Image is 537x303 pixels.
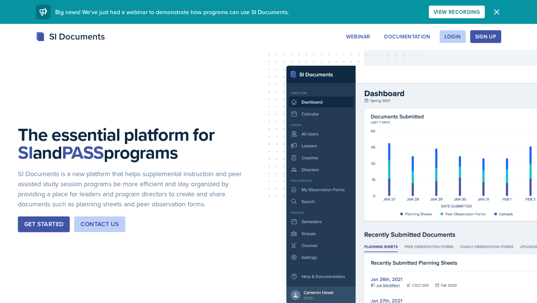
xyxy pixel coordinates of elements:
[81,220,119,229] div: Contact Us
[74,216,125,232] button: Contact Us
[434,9,480,15] div: View Recording
[24,220,63,229] div: Get Started
[470,30,501,43] button: Sign Up
[346,34,370,40] div: Webinar
[341,30,375,43] button: Webinar
[18,216,70,232] button: Get Started
[55,8,289,16] span: Big news! We've just had a webinar to demonstrate how programs can use SI Documents.
[440,30,466,43] button: Login
[445,34,461,40] div: Login
[429,6,485,18] button: View Recording
[379,30,435,43] button: Documentation
[384,34,430,40] div: Documentation
[475,34,496,40] div: Sign Up
[36,30,105,43] div: SI Documents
